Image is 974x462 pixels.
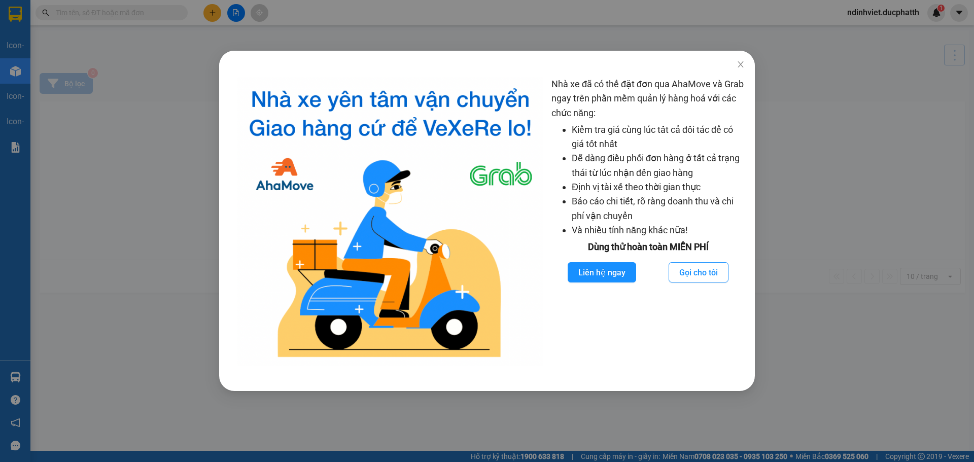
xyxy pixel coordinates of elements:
span: Liên hệ ngay [578,266,625,279]
div: Dùng thử hoàn toàn MIỄN PHÍ [551,240,745,254]
img: logo [237,77,543,366]
li: Và nhiều tính năng khác nữa! [572,223,745,237]
button: Close [726,51,755,79]
li: Định vị tài xế theo thời gian thực [572,180,745,194]
div: Nhà xe đã có thể đặt đơn qua AhaMove và Grab ngay trên phần mềm quản lý hàng hoá với các chức năng: [551,77,745,366]
button: Liên hệ ngay [568,262,636,282]
span: close [737,60,745,68]
button: Gọi cho tôi [669,262,728,282]
li: Dễ dàng điều phối đơn hàng ở tất cả trạng thái từ lúc nhận đến giao hàng [572,151,745,180]
span: Gọi cho tôi [679,266,718,279]
li: Báo cáo chi tiết, rõ ràng doanh thu và chi phí vận chuyển [572,194,745,223]
li: Kiểm tra giá cùng lúc tất cả đối tác để có giá tốt nhất [572,123,745,152]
